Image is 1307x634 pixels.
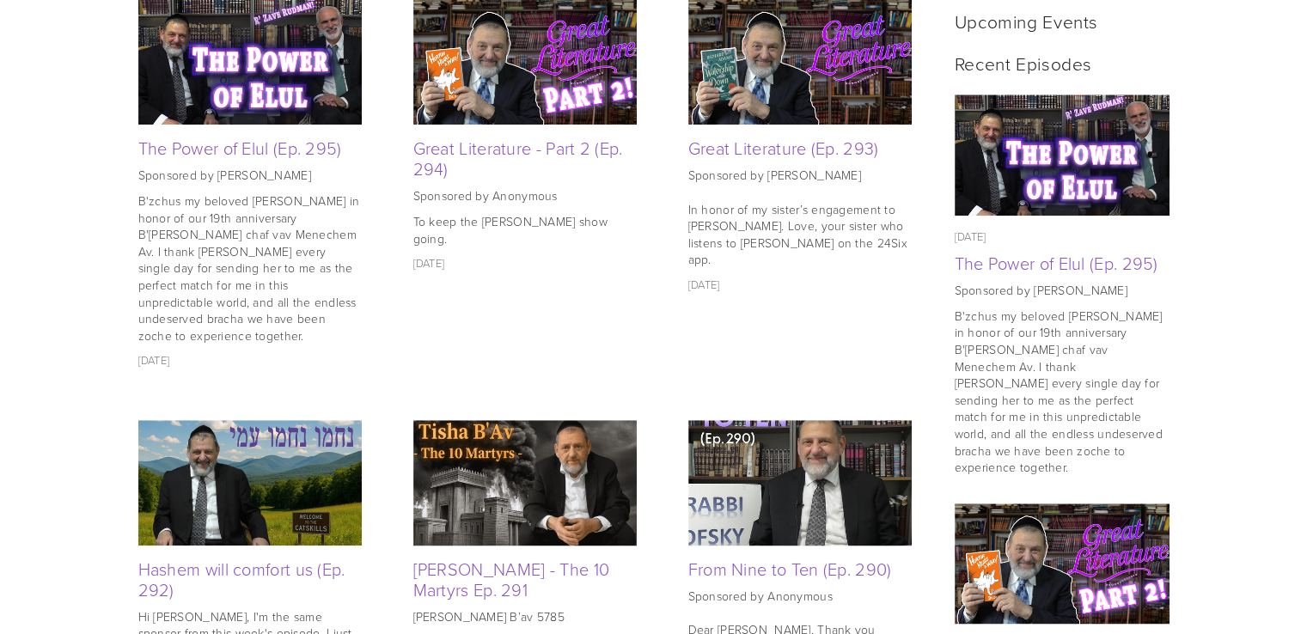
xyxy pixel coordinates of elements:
time: [DATE] [688,277,720,292]
a: Hashem will comfort us (Ep. 292) [138,420,362,546]
time: [DATE] [138,352,170,368]
p: Sponsored by [PERSON_NAME] In honor of my sister’s engagement to [PERSON_NAME]. Love, your sister... [688,167,912,268]
a: Great Literature - Part 2 (Ep. 294) [413,136,623,180]
img: The Power of Elul (Ep. 295) [954,94,1170,216]
a: The Power of Elul (Ep. 295) [955,94,1170,216]
h2: Upcoming Events [955,10,1170,32]
p: Sponsored by Anonymous [413,187,637,204]
time: [DATE] [955,229,986,244]
img: From Nine to Ten (Ep. 290) [688,371,912,594]
img: Great Literature - Part 2 (Ep. 294) [954,503,1170,625]
p: B'zchus my beloved [PERSON_NAME] in honor of our 19th anniversary B'[PERSON_NAME] chaf vav Menech... [955,308,1170,476]
a: Great Literature - Part 2 (Ep. 294) [955,503,1170,625]
a: The Power of Elul (Ep. 295) [955,251,1158,275]
p: To keep the [PERSON_NAME] show going. [413,213,637,247]
a: [PERSON_NAME] - The 10 Martyrs Ep. 291 [413,557,610,601]
p: Sponsored by [PERSON_NAME] [138,167,362,184]
a: From Nine to Ten (Ep. 290) [688,420,912,546]
a: The Power of Elul (Ep. 295) [138,136,342,160]
a: Tisha B'av - The 10 Martyrs Ep. 291 [413,420,637,546]
h2: Recent Episodes [955,52,1170,74]
time: [DATE] [413,255,445,271]
a: Great Literature (Ep. 293) [688,136,879,160]
a: Hashem will comfort us (Ep. 292) [138,557,345,601]
a: From Nine to Ten (Ep. 290) [688,557,892,581]
img: Hashem will comfort us (Ep. 292) [138,419,362,545]
p: Sponsored by [PERSON_NAME] [955,282,1170,299]
p: [PERSON_NAME] B’av 5785 [413,608,637,625]
p: B'zchus my beloved [PERSON_NAME] in honor of our 19th anniversary B'[PERSON_NAME] chaf vav Menech... [138,192,362,344]
img: Tisha B'av - The 10 Martyrs Ep. 291 [413,408,637,557]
